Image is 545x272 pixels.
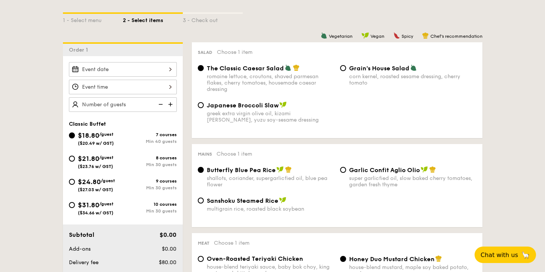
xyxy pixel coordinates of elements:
[207,166,276,174] span: Butterfly Blue Pea Rice
[349,65,409,72] span: Grain's House Salad
[69,156,75,162] input: $21.80/guest($23.76 w/ GST)8 coursesMin 30 guests
[207,197,278,204] span: Sanshoku Steamed Rice
[481,251,518,259] span: Chat with us
[475,247,536,263] button: Chat with us🦙
[349,256,435,263] span: Honey Duo Mustard Chicken
[183,14,243,24] div: 3 - Check out
[214,240,249,246] span: Choose 1 item
[123,208,177,214] div: Min 30 guests
[198,65,204,71] input: The Classic Caesar Saladromaine lettuce, croutons, shaved parmesan flakes, cherry tomatoes, house...
[207,110,334,123] div: greek extra virgin olive oil, kizami [PERSON_NAME], yuzu soy-sesame dressing
[402,34,413,39] span: Spicy
[198,152,212,157] span: Mains
[78,210,113,216] span: ($34.66 w/ GST)
[63,14,123,24] div: 1 - Select menu
[285,64,291,71] img: icon-vegetarian.fe4039eb.svg
[349,175,476,188] div: super garlicfied oil, slow baked cherry tomatoes, garden fresh thyme
[361,32,369,39] img: icon-vegan.f8ff3823.svg
[123,155,177,161] div: 8 courses
[69,202,75,208] input: $31.80/guest($34.66 w/ GST)10 coursesMin 30 guests
[207,65,284,72] span: The Classic Caesar Salad
[78,155,99,163] span: $21.80
[69,62,177,77] input: Event date
[207,175,334,188] div: shallots, coriander, supergarlicfied oil, blue pea flower
[69,246,91,252] span: Add-ons
[293,64,300,71] img: icon-chef-hat.a58ddaea.svg
[198,102,204,108] input: Japanese Broccoli Slawgreek extra virgin olive oil, kizami [PERSON_NAME], yuzu soy-sesame dressing
[422,32,429,39] img: icon-chef-hat.a58ddaea.svg
[279,101,287,108] img: icon-vegan.f8ff3823.svg
[69,80,177,94] input: Event time
[349,166,420,174] span: Garlic Confit Aglio Olio
[78,131,99,140] span: $18.80
[340,256,346,262] input: Honey Duo Mustard Chickenhouse-blend mustard, maple soy baked potato, parsley
[198,241,209,246] span: Meat
[69,97,177,112] input: Number of guests
[69,259,99,266] span: Delivery fee
[217,49,252,55] span: Choose 1 item
[159,259,176,266] span: $80.00
[78,141,114,146] span: ($20.49 w/ GST)
[69,121,106,127] span: Classic Buffet
[393,32,400,39] img: icon-spicy.37a8142b.svg
[521,251,530,259] span: 🦙
[123,162,177,167] div: Min 30 guests
[78,201,99,209] span: $31.80
[99,201,113,207] span: /guest
[99,155,113,160] span: /guest
[78,164,113,169] span: ($23.76 w/ GST)
[101,178,115,183] span: /guest
[421,166,428,173] img: icon-vegan.f8ff3823.svg
[207,206,334,212] div: multigrain rice, roasted black soybean
[279,197,287,204] img: icon-vegan.f8ff3823.svg
[329,34,352,39] span: Vegetarian
[435,255,442,262] img: icon-chef-hat.a58ddaea.svg
[69,132,75,138] input: $18.80/guest($20.49 w/ GST)7 coursesMin 40 guests
[69,47,91,53] span: Order 1
[198,256,204,262] input: Oven-Roasted Teriyaki Chickenhouse-blend teriyaki sauce, baby bok choy, king oyster and shiitake ...
[198,198,204,204] input: Sanshoku Steamed Ricemultigrain rice, roasted black soybean
[123,132,177,137] div: 7 courses
[370,34,384,39] span: Vegan
[349,73,476,86] div: corn kernel, roasted sesame dressing, cherry tomato
[69,231,94,238] span: Subtotal
[123,178,177,184] div: 9 courses
[123,202,177,207] div: 10 courses
[217,151,252,157] span: Choose 1 item
[321,32,327,39] img: icon-vegetarian.fe4039eb.svg
[430,34,482,39] span: Chef's recommendation
[207,255,303,262] span: Oven-Roasted Teriyaki Chicken
[198,167,204,173] input: Butterfly Blue Pea Riceshallots, coriander, supergarlicfied oil, blue pea flower
[78,187,113,192] span: ($27.03 w/ GST)
[123,14,183,24] div: 2 - Select items
[207,73,334,92] div: romaine lettuce, croutons, shaved parmesan flakes, cherry tomatoes, housemade caesar dressing
[340,65,346,71] input: Grain's House Saladcorn kernel, roasted sesame dressing, cherry tomato
[207,102,279,109] span: Japanese Broccoli Slaw
[166,97,177,111] img: icon-add.58712e84.svg
[410,64,417,71] img: icon-vegetarian.fe4039eb.svg
[429,166,436,173] img: icon-chef-hat.a58ddaea.svg
[198,50,212,55] span: Salad
[99,132,113,137] span: /guest
[285,166,292,173] img: icon-chef-hat.a58ddaea.svg
[160,231,176,238] span: $0.00
[78,178,101,186] span: $24.80
[123,139,177,144] div: Min 40 guests
[69,179,75,185] input: $24.80/guest($27.03 w/ GST)9 coursesMin 30 guests
[162,246,176,252] span: $0.00
[276,166,284,173] img: icon-vegan.f8ff3823.svg
[340,167,346,173] input: Garlic Confit Aglio Oliosuper garlicfied oil, slow baked cherry tomatoes, garden fresh thyme
[154,97,166,111] img: icon-reduce.1d2dbef1.svg
[123,185,177,190] div: Min 30 guests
